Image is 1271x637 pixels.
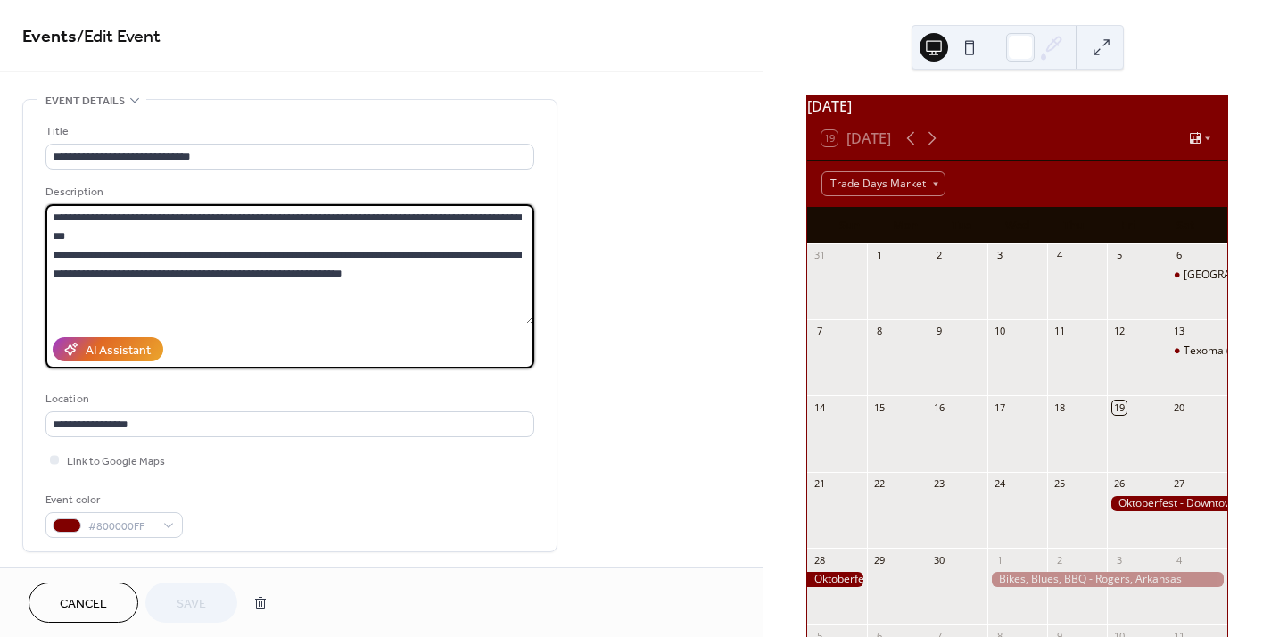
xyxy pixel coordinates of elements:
div: 10 [993,325,1006,338]
div: 19 [1112,401,1126,414]
div: 18 [1052,401,1066,414]
div: Fri [1102,208,1158,244]
div: Farmersville Market [1168,268,1227,283]
span: Link to Google Maps [67,452,165,471]
div: 30 [933,553,946,567]
div: Thu [1045,208,1102,244]
div: 21 [813,477,826,491]
div: 22 [872,477,886,491]
div: Mon [878,208,934,244]
div: Oktoberfest - Downtown McKinney [807,572,867,587]
span: / Edit Event [77,20,161,54]
div: 24 [993,477,1006,491]
div: 15 [872,401,886,414]
div: Sun [821,208,878,244]
div: 5 [1112,249,1126,262]
div: [DATE] [807,95,1227,117]
div: 6 [1173,249,1186,262]
div: 28 [813,553,826,567]
div: 20 [1173,401,1186,414]
div: 13 [1173,325,1186,338]
div: Bikes, Blues, BBQ - Rogers, Arkansas [987,572,1227,587]
div: 4 [1052,249,1066,262]
div: 31 [813,249,826,262]
div: 16 [933,401,946,414]
div: 29 [872,553,886,567]
span: Event details [45,92,125,111]
div: 26 [1112,477,1126,491]
div: Wed [989,208,1045,244]
div: 17 [993,401,1006,414]
div: 4 [1173,553,1186,567]
div: 1 [872,249,886,262]
div: 3 [993,249,1006,262]
div: 3 [1112,553,1126,567]
div: Location [45,390,531,409]
div: 27 [1173,477,1186,491]
a: Events [22,20,77,54]
div: Event color [45,491,179,509]
div: 8 [872,325,886,338]
div: Texoma (Sherman) Trade Days [1168,343,1227,359]
button: AI Assistant [53,337,163,361]
div: 25 [1052,477,1066,491]
div: 1 [993,553,1006,567]
div: 9 [933,325,946,338]
span: #800000FF [88,517,154,536]
div: Sat [1157,208,1213,244]
div: 14 [813,401,826,414]
div: 2 [933,249,946,262]
div: 11 [1052,325,1066,338]
div: 2 [1052,553,1066,567]
div: AI Assistant [86,342,151,360]
div: 12 [1112,325,1126,338]
div: 23 [933,477,946,491]
span: Cancel [60,595,107,614]
div: 7 [813,325,826,338]
div: Oktoberfest - Downtown McKinney [1107,496,1227,511]
div: Title [45,122,531,141]
div: Tue [933,208,989,244]
div: Description [45,183,531,202]
button: Cancel [29,583,138,623]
